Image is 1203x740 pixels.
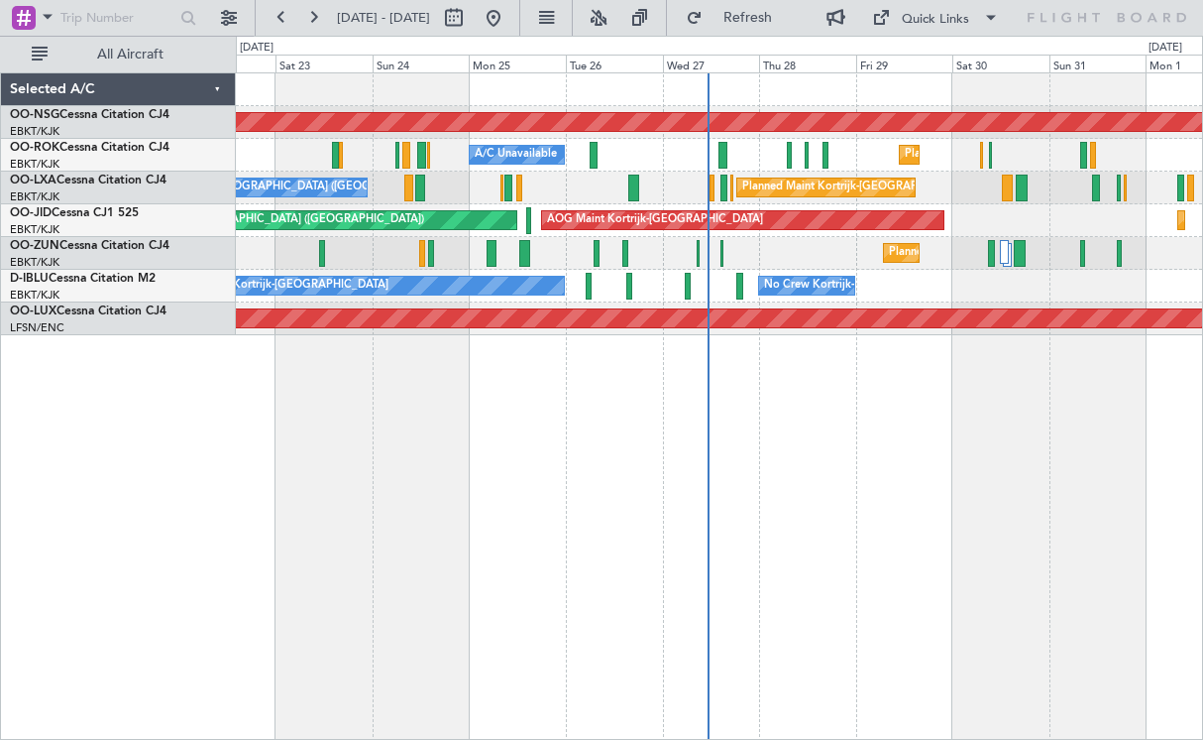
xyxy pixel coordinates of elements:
[663,55,760,72] div: Wed 27
[566,55,663,72] div: Tue 26
[469,55,566,72] div: Mon 25
[547,205,763,235] div: AOG Maint Kortrijk-[GEOGRAPHIC_DATA]
[10,142,169,154] a: OO-ROKCessna Citation CJ4
[373,55,470,72] div: Sun 24
[10,175,56,186] span: OO-LXA
[1049,55,1147,72] div: Sun 31
[10,142,59,154] span: OO-ROK
[10,175,166,186] a: OO-LXACessna Citation CJ4
[10,157,59,172] a: EBKT/KJK
[337,9,430,27] span: [DATE] - [DATE]
[10,288,59,303] a: EBKT/KJK
[275,55,373,72] div: Sat 23
[10,207,52,219] span: OO-JID
[52,48,209,62] span: All Aircraft
[10,306,56,317] span: OO-LUX
[22,39,215,70] button: All Aircraft
[905,140,1136,170] div: Planned Maint Kortrijk-[GEOGRAPHIC_DATA]
[1148,40,1182,57] div: [DATE]
[112,205,424,235] div: Planned Maint [GEOGRAPHIC_DATA] ([GEOGRAPHIC_DATA])
[10,240,169,252] a: OO-ZUNCessna Citation CJ4
[240,40,273,57] div: [DATE]
[10,222,59,237] a: EBKT/KJK
[10,273,49,285] span: D-IBLU
[10,320,64,335] a: LFSN/ENC
[10,207,139,219] a: OO-JIDCessna CJ1 525
[10,273,156,285] a: D-IBLUCessna Citation M2
[10,240,59,252] span: OO-ZUN
[129,173,497,202] div: A/C Unavailable [GEOGRAPHIC_DATA] ([GEOGRAPHIC_DATA] National)
[764,271,968,301] div: No Crew Kortrijk-[GEOGRAPHIC_DATA]
[902,10,969,30] div: Quick Links
[952,55,1049,72] div: Sat 30
[707,11,790,25] span: Refresh
[10,255,59,270] a: EBKT/KJK
[475,140,557,170] div: A/C Unavailable
[10,306,166,317] a: OO-LUXCessna Citation CJ4
[10,109,59,121] span: OO-NSG
[862,2,1009,34] button: Quick Links
[10,189,59,204] a: EBKT/KJK
[677,2,796,34] button: Refresh
[60,3,174,33] input: Trip Number
[759,55,856,72] div: Thu 28
[742,173,973,202] div: Planned Maint Kortrijk-[GEOGRAPHIC_DATA]
[889,238,1120,268] div: Planned Maint Kortrijk-[GEOGRAPHIC_DATA]
[10,124,59,139] a: EBKT/KJK
[10,109,169,121] a: OO-NSGCessna Citation CJ4
[856,55,953,72] div: Fri 29
[184,271,388,301] div: No Crew Kortrijk-[GEOGRAPHIC_DATA]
